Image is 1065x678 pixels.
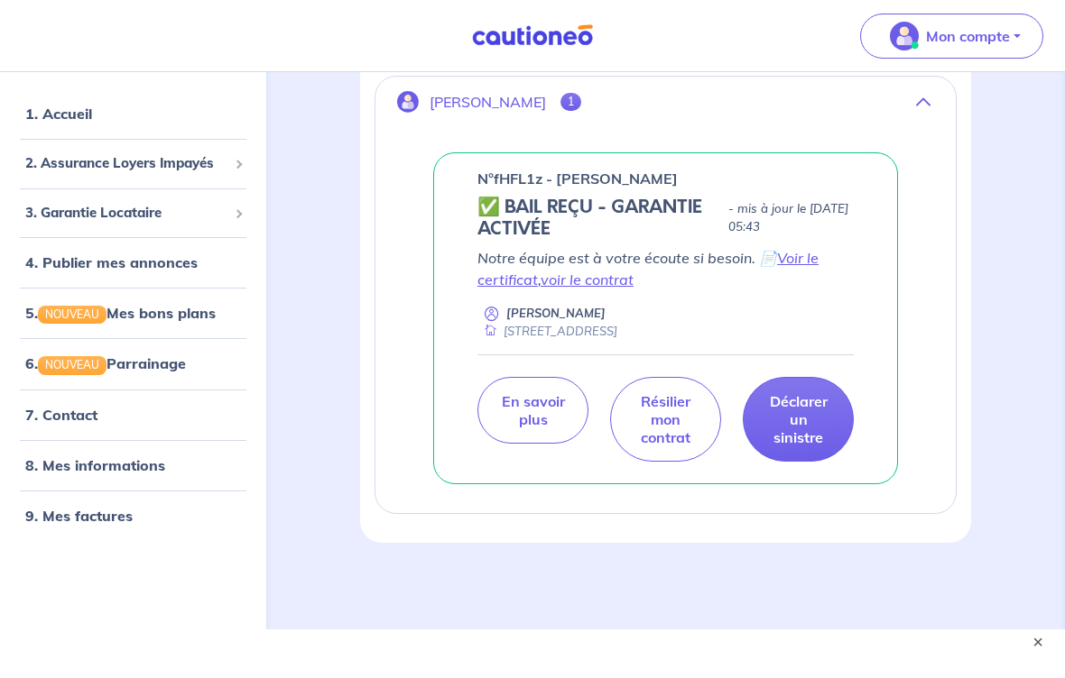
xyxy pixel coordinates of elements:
[477,377,588,444] a: En savoir plus
[7,96,259,132] div: 1. Accueil
[477,323,617,340] div: [STREET_ADDRESS]
[375,80,956,124] button: [PERSON_NAME]1
[860,14,1043,59] button: illu_account_valid_menu.svgMon compte
[743,377,854,462] a: Déclarer un sinistre
[25,203,227,224] span: 3. Garantie Locataire
[465,24,600,47] img: Cautioneo
[397,91,419,113] img: illu_account.svg
[560,93,581,111] span: 1
[7,498,259,534] div: 9. Mes factures
[25,507,133,525] a: 9. Mes factures
[633,392,699,446] p: Résilier mon contrat
[430,94,546,111] p: [PERSON_NAME]
[25,105,92,123] a: 1. Accueil
[477,197,854,240] div: state: CONTRACT-VALIDATED, Context: NEW,MAYBE-CERTIFICATE,ALONE,LESSOR-DOCUMENTS
[7,295,259,331] div: 5.NOUVEAUMes bons plans
[7,447,259,483] div: 8. Mes informations
[477,168,678,189] p: n°fHFL1z - [PERSON_NAME]
[926,25,1010,47] p: Mon compte
[7,196,259,231] div: 3. Garantie Locataire
[7,146,259,181] div: 2. Assurance Loyers Impayés
[25,406,97,424] a: 7. Contact
[500,392,566,428] p: En savoir plus
[477,247,854,290] p: Notre équipe est à votre écoute si besoin. 📄 ,
[25,304,216,322] a: 5.NOUVEAUMes bons plans
[7,244,259,280] div: 4. Publier mes annonces
[610,377,721,462] a: Résilier mon contrat
[1029,633,1047,651] button: ×
[477,197,721,240] h5: ✅ BAIL REÇU - GARANTIE ACTIVÉE
[7,346,259,382] div: 6.NOUVEAUParrainage
[728,200,854,236] p: - mis à jour le [DATE] 05:43
[7,397,259,433] div: 7. Contact
[506,305,606,322] p: [PERSON_NAME]
[25,456,165,474] a: 8. Mes informations
[25,153,227,174] span: 2. Assurance Loyers Impayés
[890,22,919,50] img: illu_account_valid_menu.svg
[25,253,198,271] a: 4. Publier mes annonces
[765,392,831,446] p: Déclarer un sinistre
[541,270,634,289] a: voir le contrat
[25,355,186,373] a: 6.NOUVEAUParrainage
